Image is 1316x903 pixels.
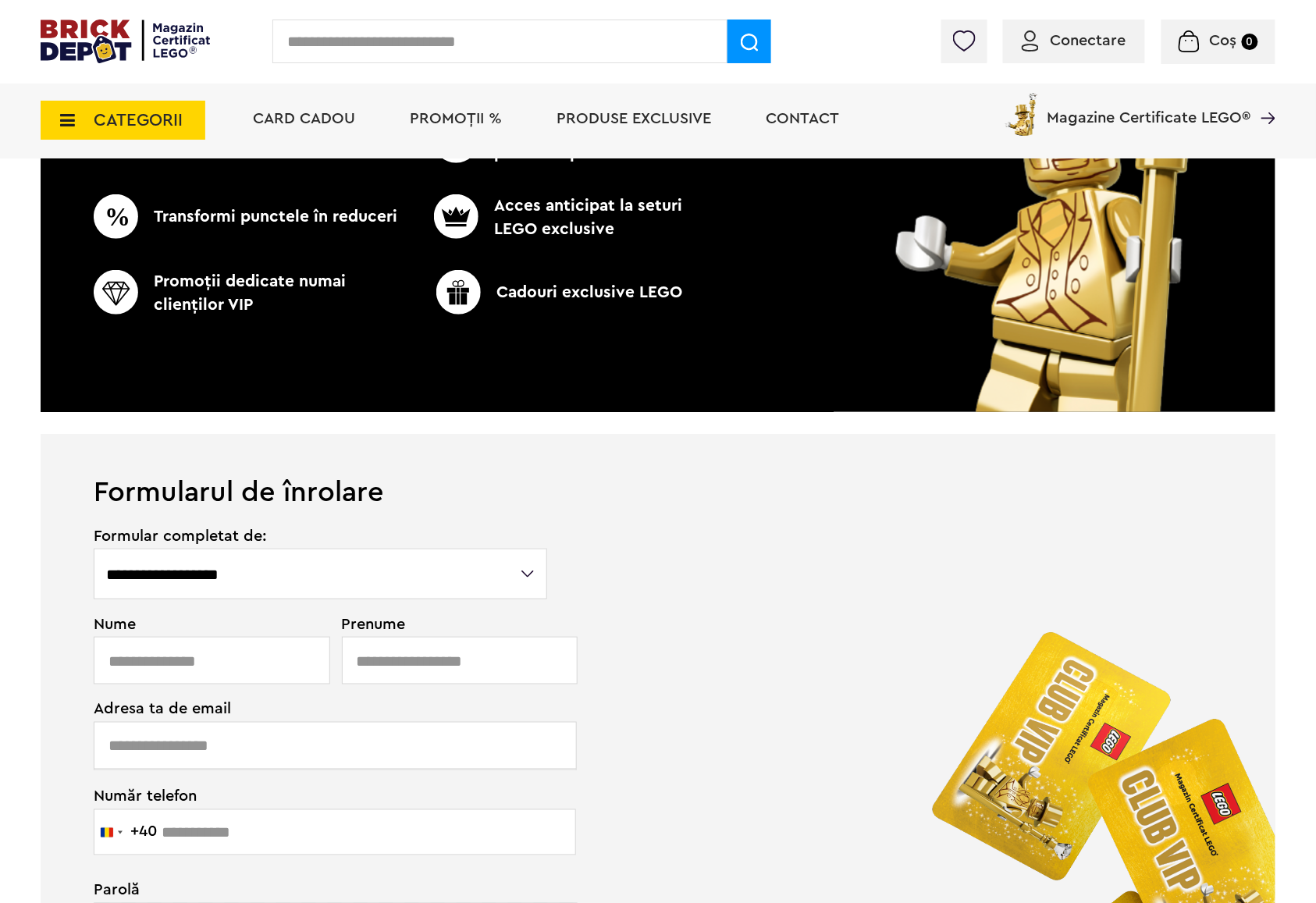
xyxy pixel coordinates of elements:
[94,194,408,239] p: Transformi punctele în reduceri
[410,111,502,126] a: PROMOȚII %
[94,270,408,317] p: Promoţii dedicate numai clienţilor VIP
[1251,90,1275,105] a: Magazine Certificate LEGO®
[436,270,481,315] img: CC_BD_Green_chek_mark
[94,702,549,717] span: Adresa ta de email
[1210,33,1237,48] span: Coș
[342,617,550,632] span: Prenume
[1022,33,1126,48] a: Conectare
[408,194,688,241] p: Acces anticipat la seturi LEGO exclusive
[557,111,711,126] a: Produse exclusive
[1242,34,1258,50] small: 0
[94,810,157,855] button: Selected country
[766,111,839,126] a: Contact
[94,112,183,129] span: CATEGORII
[94,883,549,898] span: Parolă
[434,194,478,239] img: CC_BD_Green_chek_mark
[94,194,138,239] img: CC_BD_Green_chek_mark
[1051,33,1126,48] span: Conectare
[41,434,1275,507] h1: Formularul de înrolare
[402,270,717,315] p: Cadouri exclusive LEGO
[94,528,549,544] span: Formular completat de:
[1047,90,1251,126] span: Magazine Certificate LEGO®
[253,111,355,126] a: Card Cadou
[94,787,549,805] span: Număr telefon
[94,617,322,632] span: Nume
[130,824,157,840] div: +40
[94,270,138,315] img: CC_BD_Green_chek_mark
